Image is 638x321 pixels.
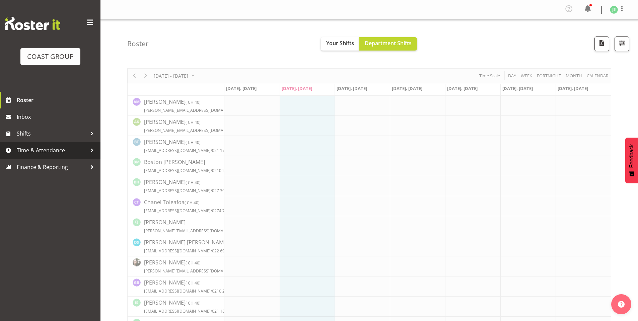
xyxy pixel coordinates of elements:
img: Rosterit website logo [5,17,60,30]
span: Shifts [17,129,87,139]
span: Feedback [629,144,635,168]
span: Roster [17,95,97,105]
img: john-sharpe1182.jpg [610,6,618,14]
span: Inbox [17,112,97,122]
h4: Roster [127,40,149,48]
div: COAST GROUP [27,52,74,62]
button: Your Shifts [321,37,359,51]
span: Your Shifts [326,39,354,47]
span: Department Shifts [365,39,412,47]
span: Time & Attendance [17,145,87,155]
button: Department Shifts [359,37,417,51]
button: Download a PDF of the roster according to the set date range. [594,36,609,51]
button: Filter Shifts [615,36,629,51]
img: help-xxl-2.png [618,301,625,308]
button: Feedback - Show survey [625,138,638,183]
span: Finance & Reporting [17,162,87,172]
